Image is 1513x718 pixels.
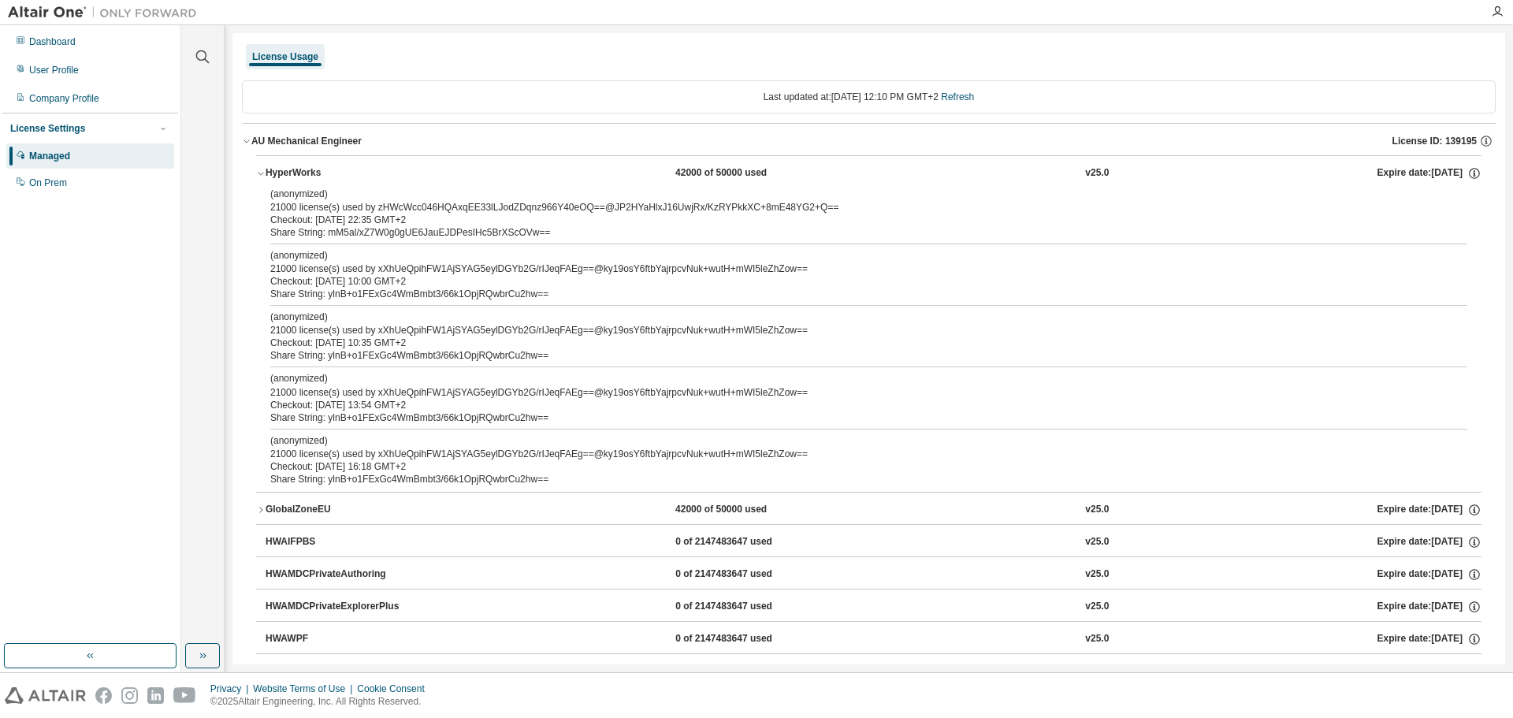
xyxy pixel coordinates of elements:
div: License Settings [10,122,85,135]
p: © 2025 Altair Engineering, Inc. All Rights Reserved. [210,695,434,709]
p: (anonymized) [270,188,1429,201]
div: Last updated at: [DATE] 12:10 PM GMT+2 [242,80,1496,113]
div: Expire date: [DATE] [1377,535,1481,549]
div: Expire date: [DATE] [1377,632,1481,646]
img: instagram.svg [121,687,138,704]
div: 0 of 2147483647 used [675,567,817,582]
div: 42000 of 50000 used [675,166,817,180]
div: Website Terms of Use [253,683,357,695]
div: Expire date: [DATE] [1377,166,1481,180]
img: linkedin.svg [147,687,164,704]
div: v25.0 [1085,166,1109,180]
div: Share String: ylnB+o1FExGc4WmBmbt3/66k1OpjRQwbrCu2hw== [270,411,1429,424]
div: Cookie Consent [357,683,433,695]
div: HWAMDCPrivateExplorerPlus [266,600,407,614]
p: (anonymized) [270,372,1429,385]
div: Company Profile [29,92,99,105]
button: HWAWPF0 of 2147483647 usedv25.0Expire date:[DATE] [266,622,1481,657]
div: 0 of 2147483647 used [675,535,817,549]
div: AU Mechanical Engineer [251,135,362,147]
div: HWAWPF [266,632,407,646]
div: 21000 license(s) used by xXhUeQpihFW1AjSYAG5eylDGYb2G/rIJeqFAEg==@ky19osY6ftbYajrpcvNuk+wutH+mWI5... [270,249,1429,275]
div: Managed [29,150,70,162]
div: HyperWorks [266,166,407,180]
div: 0 of 2147483647 used [675,600,817,614]
img: altair_logo.svg [5,687,86,704]
span: License ID: 139195 [1392,135,1477,147]
p: (anonymized) [270,249,1429,262]
button: HWAIFPBS0 of 2147483647 usedv25.0Expire date:[DATE] [266,525,1481,560]
button: HWAMDCPrivateAuthoring0 of 2147483647 usedv25.0Expire date:[DATE] [266,557,1481,592]
div: Checkout: [DATE] 10:35 GMT+2 [270,337,1429,349]
div: Checkout: [DATE] 13:54 GMT+2 [270,399,1429,411]
div: 0 of 2147483647 used [675,632,817,646]
div: HWAccessEmbedded [266,664,407,679]
div: User Profile [29,64,79,76]
div: v25.0 [1085,503,1109,517]
div: v25.0 [1085,632,1109,646]
div: On Prem [29,177,67,189]
p: (anonymized) [270,311,1429,324]
button: HyperWorks42000 of 50000 usedv25.0Expire date:[DATE] [256,156,1481,191]
div: Privacy [210,683,253,695]
div: Expire date: [DATE] [1377,567,1481,582]
button: AU Mechanical EngineerLicense ID: 139195 [242,124,1496,158]
div: Share String: ylnB+o1FExGc4WmBmbt3/66k1OpjRQwbrCu2hw== [270,288,1429,300]
div: v25.0 [1085,567,1109,582]
div: 21000 license(s) used by xXhUeQpihFW1AjSYAG5eylDGYb2G/rIJeqFAEg==@ky19osY6ftbYajrpcvNuk+wutH+mWI5... [270,372,1429,398]
a: Refresh [941,91,974,102]
button: GlobalZoneEU42000 of 50000 usedv25.0Expire date:[DATE] [256,493,1481,527]
div: Share String: mM5al/xZ7W0g0gUE6JauEJDPesIHc5BrXScOVw== [270,226,1429,239]
div: v25.0 [1085,535,1109,549]
div: Expire date: [DATE] [1377,600,1481,614]
div: License Usage [252,50,318,63]
p: (anonymized) [270,434,1429,448]
div: Checkout: [DATE] 10:00 GMT+2 [270,275,1429,288]
div: HWAIFPBS [266,535,407,549]
div: 21000 license(s) used by zHWcWcc046HQAxqEE33lLJodZDqnz966Y40eOQ==@JP2HYaHlxJ16UwjRx/KzRYPkkXC+8mE... [270,188,1429,214]
div: Expire date: [DATE] [1377,503,1481,517]
div: Checkout: [DATE] 22:35 GMT+2 [270,214,1429,226]
div: Share String: ylnB+o1FExGc4WmBmbt3/66k1OpjRQwbrCu2hw== [270,473,1429,485]
div: HWAMDCPrivateAuthoring [266,567,407,582]
button: HWAMDCPrivateExplorerPlus0 of 2147483647 usedv25.0Expire date:[DATE] [266,590,1481,624]
div: GlobalZoneEU [266,503,407,517]
div: Dashboard [29,35,76,48]
div: v25.0 [1085,664,1109,679]
div: 21000 license(s) used by xXhUeQpihFW1AjSYAG5eylDGYb2G/rIJeqFAEg==@ky19osY6ftbYajrpcvNuk+wutH+mWI5... [270,434,1429,460]
div: 21000 license(s) used by xXhUeQpihFW1AjSYAG5eylDGYb2G/rIJeqFAEg==@ky19osY6ftbYajrpcvNuk+wutH+mWI5... [270,311,1429,337]
div: v25.0 [1085,600,1109,614]
div: Checkout: [DATE] 16:18 GMT+2 [270,460,1429,473]
img: Altair One [8,5,205,20]
div: Expire date: [DATE] [1377,664,1481,679]
button: HWAccessEmbedded0 of 2147483647 usedv25.0Expire date:[DATE] [266,654,1481,689]
div: 0 of 2147483647 used [675,664,817,679]
img: facebook.svg [95,687,112,704]
img: youtube.svg [173,687,196,704]
div: 42000 of 50000 used [675,503,817,517]
div: Share String: ylnB+o1FExGc4WmBmbt3/66k1OpjRQwbrCu2hw== [270,349,1429,362]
